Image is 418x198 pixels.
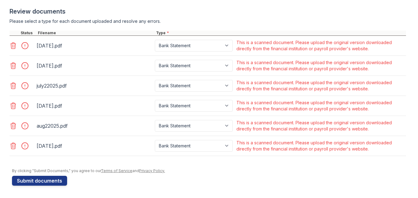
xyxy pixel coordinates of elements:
[236,120,405,132] div: This is a scanned document. Please upload the original version downloaded directly from the finan...
[37,101,152,111] div: [DATE].pdf
[37,121,152,131] div: aug22025.pdf
[155,31,406,35] div: Type
[10,7,406,16] div: Review documents
[236,39,405,52] div: This is a scanned document. Please upload the original version downloaded directly from the finan...
[101,168,132,173] a: Terms of Service
[236,140,405,152] div: This is a scanned document. Please upload the original version downloaded directly from the finan...
[12,168,406,173] div: By clicking "Submit Documents," you agree to our and
[37,61,152,71] div: [DATE].pdf
[236,100,405,112] div: This is a scanned document. Please upload the original version downloaded directly from the finan...
[10,18,406,24] div: Please select a type for each document uploaded and resolve any errors.
[37,31,155,35] div: Filename
[139,168,165,173] a: Privacy Policy.
[19,31,37,35] div: Status
[236,60,405,72] div: This is a scanned document. Please upload the original version downloaded directly from the finan...
[37,141,152,151] div: [DATE].pdf
[12,176,67,186] button: Submit documents
[236,80,405,92] div: This is a scanned document. Please upload the original version downloaded directly from the finan...
[37,81,152,91] div: july22025.pdf
[37,41,152,51] div: [DATE].pdf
